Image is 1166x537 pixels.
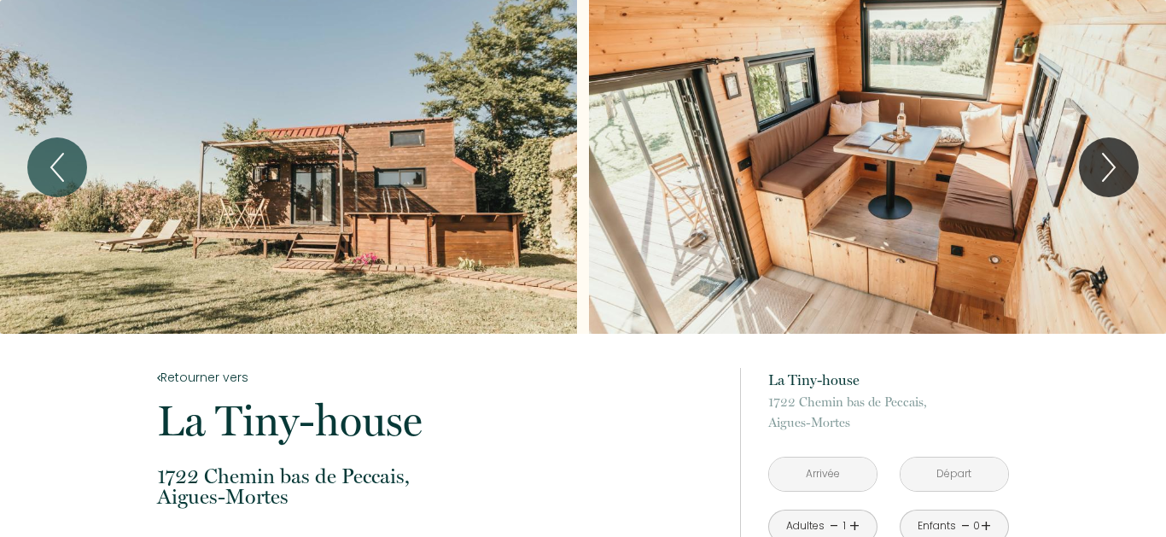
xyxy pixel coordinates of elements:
[27,137,87,197] button: Previous
[786,518,825,534] div: Adultes
[840,518,848,534] div: 1
[972,518,981,534] div: 0
[769,458,877,491] input: Arrivée
[918,518,956,534] div: Enfants
[157,368,717,387] a: Retourner vers
[768,392,1009,433] p: Aigues-Mortes
[157,400,717,442] p: La Tiny-house
[157,466,717,487] span: 1722 Chemin bas de Peccais,
[157,466,717,507] p: Aigues-Mortes
[901,458,1008,491] input: Départ
[768,368,1009,392] p: La Tiny-house
[768,392,1009,412] span: 1722 Chemin bas de Peccais,
[1079,137,1139,197] button: Next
